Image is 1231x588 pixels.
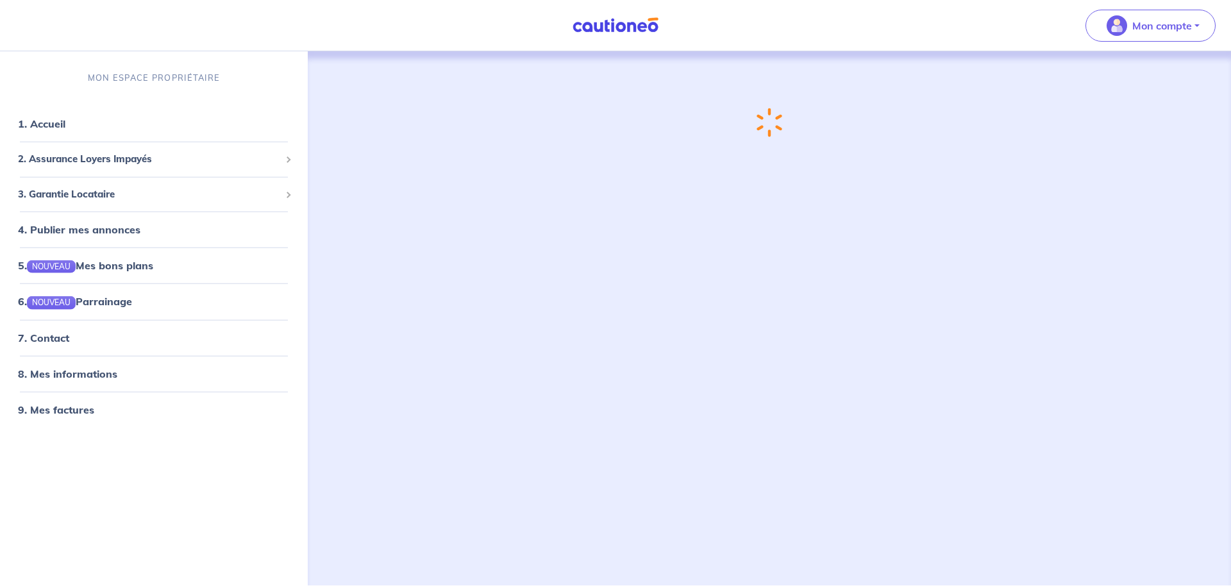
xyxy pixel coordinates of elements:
[1107,15,1127,36] img: illu_account_valid_menu.svg
[18,295,132,308] a: 6.NOUVEAUParrainage
[18,367,117,380] a: 8. Mes informations
[567,17,664,33] img: Cautioneo
[18,259,153,272] a: 5.NOUVEAUMes bons plans
[1132,18,1192,33] p: Mon compte
[18,152,280,167] span: 2. Assurance Loyers Impayés
[5,324,303,350] div: 7. Contact
[1085,10,1216,42] button: illu_account_valid_menu.svgMon compte
[18,187,280,201] span: 3. Garantie Locataire
[5,289,303,314] div: 6.NOUVEAUParrainage
[18,117,65,130] a: 1. Accueil
[5,147,303,172] div: 2. Assurance Loyers Impayés
[18,403,94,416] a: 9. Mes factures
[18,331,69,344] a: 7. Contact
[5,396,303,422] div: 9. Mes factures
[5,253,303,278] div: 5.NOUVEAUMes bons plans
[5,181,303,206] div: 3. Garantie Locataire
[757,108,782,137] img: loading-spinner
[18,223,140,236] a: 4. Publier mes annonces
[5,217,303,242] div: 4. Publier mes annonces
[5,360,303,386] div: 8. Mes informations
[88,72,220,84] p: MON ESPACE PROPRIÉTAIRE
[5,111,303,137] div: 1. Accueil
